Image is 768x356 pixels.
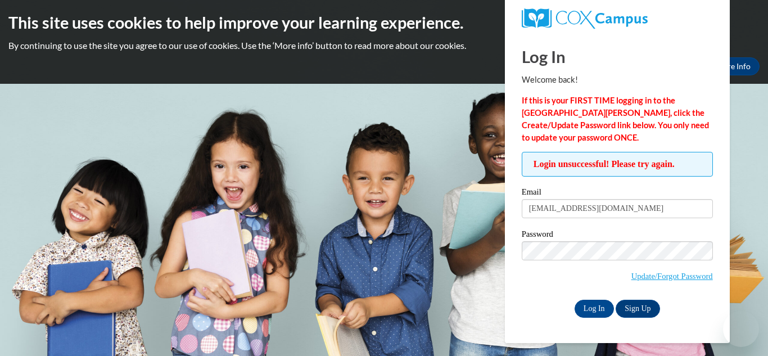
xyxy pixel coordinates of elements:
h1: Log In [522,45,713,68]
iframe: Button to launch messaging window [723,311,759,347]
input: Log In [575,300,614,318]
a: COX Campus [522,8,713,29]
label: Email [522,188,713,199]
label: Password [522,230,713,241]
h2: This site uses cookies to help improve your learning experience. [8,11,760,34]
span: Login unsuccessful! Please try again. [522,152,713,177]
img: COX Campus [522,8,648,29]
strong: If this is your FIRST TIME logging in to the [GEOGRAPHIC_DATA][PERSON_NAME], click the Create/Upd... [522,96,709,142]
a: Sign Up [616,300,659,318]
p: Welcome back! [522,74,713,86]
a: More Info [707,57,760,75]
p: By continuing to use the site you agree to our use of cookies. Use the ‘More info’ button to read... [8,39,760,52]
a: Update/Forgot Password [631,272,713,281]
